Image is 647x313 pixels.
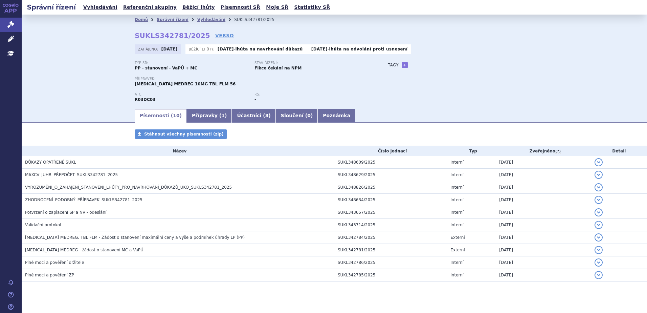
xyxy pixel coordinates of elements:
[496,244,591,256] td: [DATE]
[450,172,464,177] span: Interní
[450,185,464,190] span: Interní
[135,61,248,65] p: Typ SŘ:
[25,273,74,277] span: Plné moci a pověření ZP
[307,113,311,118] span: 0
[334,169,447,181] td: SUKL348629/2025
[25,223,61,227] span: Validační protokol
[180,3,217,12] a: Běžící lhůty
[334,231,447,244] td: SUKL342784/2025
[236,47,303,51] a: lhůta na navrhování důkazů
[450,210,464,215] span: Interní
[450,273,464,277] span: Interní
[595,221,603,229] button: detail
[595,158,603,166] button: detail
[135,82,236,86] span: [MEDICAL_DATA] MEDREG 10MG TBL FLM 56
[329,47,408,51] a: lhůta na odvolání proti usnesení
[135,32,210,40] strong: SUKLS342781/2025
[25,210,106,215] span: Potvrzení o zaplacení SP a NV - odeslání
[292,3,332,12] a: Statistiky SŘ
[595,233,603,242] button: detail
[265,113,269,118] span: 8
[135,92,248,97] p: ATC:
[334,269,447,281] td: SUKL342785/2025
[234,15,283,25] li: SUKLS342781/2025
[318,109,355,123] a: Poznámka
[138,46,159,52] span: Zahájeno:
[22,2,81,12] h2: Správní řízení
[254,61,367,65] p: Stav řízení:
[496,231,591,244] td: [DATE]
[121,3,179,12] a: Referenční skupiny
[157,17,188,22] a: Správní řízení
[254,66,302,70] strong: Fikce čekání na NPM
[25,197,142,202] span: ZHODNOCENÍ_PODOBNÝ_PŘÍPRAVEK_SUKLS342781_2025
[334,146,447,156] th: Číslo jednací
[496,146,591,156] th: Zveřejněno
[135,66,197,70] strong: PP - stanovení - VaPÚ + MC
[496,219,591,231] td: [DATE]
[135,77,374,81] p: Přípravek:
[135,97,155,102] strong: MONTELUKAST
[334,256,447,269] td: SUKL342786/2025
[25,260,84,265] span: Plné moci a pověření držitele
[496,181,591,194] td: [DATE]
[595,196,603,204] button: detail
[264,3,290,12] a: Moje SŘ
[135,17,148,22] a: Domů
[388,61,399,69] h3: Tagy
[450,260,464,265] span: Interní
[402,62,408,68] a: +
[450,160,464,165] span: Interní
[595,271,603,279] button: detail
[334,244,447,256] td: SUKL342781/2025
[496,156,591,169] td: [DATE]
[334,219,447,231] td: SUKL343714/2025
[219,3,262,12] a: Písemnosti SŘ
[334,194,447,206] td: SUKL348634/2025
[311,46,408,52] p: -
[334,181,447,194] td: SUKL348826/2025
[496,194,591,206] td: [DATE]
[496,269,591,281] td: [DATE]
[135,109,187,123] a: Písemnosti (10)
[25,172,118,177] span: MAXCV_JUHR_PŘEPOČET_SUKLS342781_2025
[334,156,447,169] td: SUKL348609/2025
[555,149,561,154] abbr: (?)
[254,92,367,97] p: RS:
[450,197,464,202] span: Interní
[595,171,603,179] button: detail
[595,246,603,254] button: detail
[232,109,275,123] a: Účastníci (8)
[221,113,225,118] span: 1
[496,256,591,269] td: [DATE]
[187,109,232,123] a: Přípravky (1)
[311,47,328,51] strong: [DATE]
[197,17,225,22] a: Vyhledávání
[25,235,245,240] span: MONTELUKAST MEDREG, TBL FLM - Žádost o stanovení maximální ceny a výše a podmínek úhrady LP (PP)
[254,97,256,102] strong: -
[215,32,234,39] a: VERSO
[591,146,647,156] th: Detail
[218,47,234,51] strong: [DATE]
[595,208,603,216] button: detail
[496,169,591,181] td: [DATE]
[450,235,465,240] span: Externí
[334,206,447,219] td: SUKL343657/2025
[25,160,76,165] span: DŮKAZY OPATŘENÉ SÚKL
[595,183,603,191] button: detail
[276,109,318,123] a: Sloučení (0)
[22,146,334,156] th: Název
[135,129,227,139] a: Stáhnout všechny písemnosti (zip)
[447,146,496,156] th: Typ
[144,132,224,137] span: Stáhnout všechny písemnosti (zip)
[25,248,143,252] span: MONTELUKAST MEDREG - žádost o stanovení MC a VaPÚ
[173,113,179,118] span: 10
[450,223,464,227] span: Interní
[595,258,603,267] button: detail
[81,3,119,12] a: Vyhledávání
[450,248,465,252] span: Externí
[218,46,303,52] p: -
[161,47,178,51] strong: [DATE]
[25,185,232,190] span: VYROZUMĚNÍ_O_ZAHÁJENÍ_STANOVENÍ_LHŮTY_PRO_NAVRHOVÁNÍ_DŮKAZŮ_UKO_SUKLS342781_2025
[189,46,216,52] span: Běžící lhůty:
